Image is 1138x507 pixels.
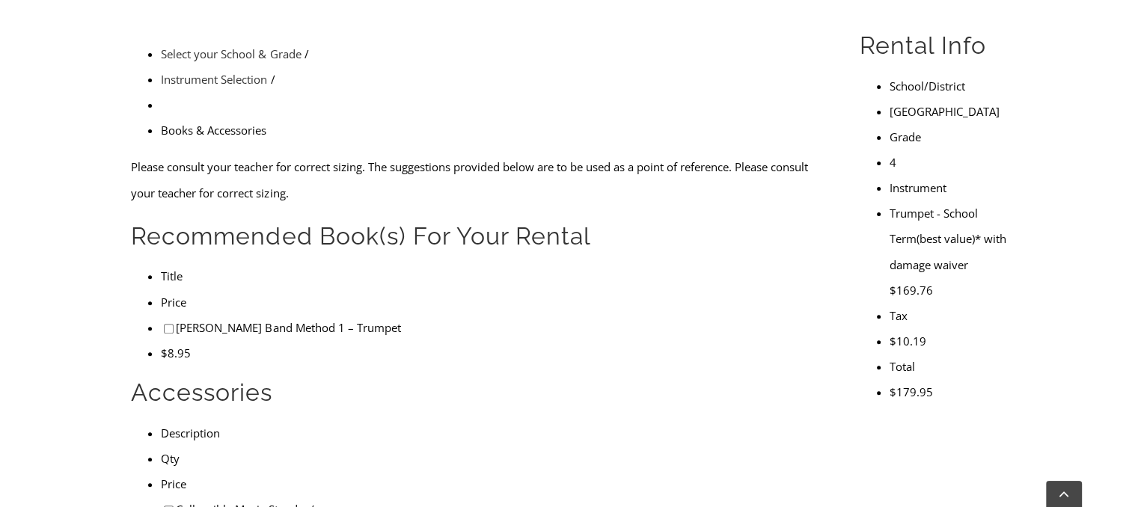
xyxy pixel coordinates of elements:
p: Please consult your teacher for correct sizing. The suggestions provided below are to be used as ... [131,154,825,205]
li: Tax [890,303,1007,328]
li: Price [161,471,825,497]
li: Instrument [890,175,1007,200]
span: / [304,46,308,61]
span: / [270,72,275,87]
li: Trumpet - School Term(best value)* with damage waiver $169.76 [890,200,1007,302]
li: $8.95 [161,340,825,366]
li: 4 [890,150,1007,175]
li: [PERSON_NAME] Band Method 1 – Trumpet [161,315,825,340]
li: [GEOGRAPHIC_DATA] [890,99,1007,124]
li: $179.95 [890,379,1007,405]
h2: Rental Info [860,30,1007,61]
li: $10.19 [890,328,1007,354]
a: Instrument Selection [161,72,267,87]
li: Books & Accessories [161,117,825,143]
a: Select your School & Grade [161,46,301,61]
li: Title [161,263,825,289]
li: Price [161,289,825,315]
li: School/District [890,73,1007,99]
h2: Accessories [131,377,825,408]
li: Description [161,420,825,446]
li: Qty [161,446,825,471]
h2: Recommended Book(s) For Your Rental [131,221,825,252]
li: Total [890,354,1007,379]
li: Grade [890,124,1007,150]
